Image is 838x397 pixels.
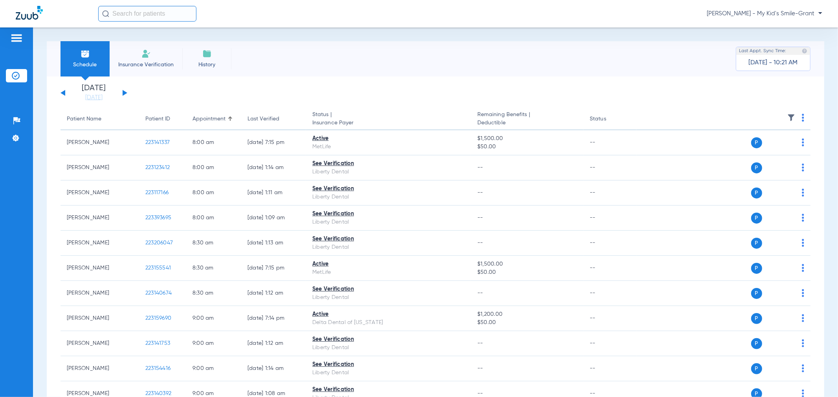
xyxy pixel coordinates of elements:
span: P [751,137,762,148]
span: P [751,238,762,249]
div: See Verification [312,335,465,344]
td: -- [583,155,636,180]
td: -- [583,206,636,231]
td: [DATE] 1:12 AM [241,331,306,356]
span: 223206047 [145,240,173,246]
span: Last Appt. Sync Time: [739,47,786,55]
td: [DATE] 7:15 PM [241,130,306,155]
span: P [751,313,762,324]
img: Schedule [81,49,90,58]
div: See Verification [312,235,465,243]
img: Zuub Logo [16,6,43,20]
span: $1,200.00 [477,310,577,319]
td: [PERSON_NAME] [61,130,139,155]
div: Patient ID [145,115,180,123]
a: [DATE] [70,94,117,102]
img: History [202,49,212,58]
span: 223140392 [145,391,171,396]
div: Last Verified [248,115,279,123]
td: [PERSON_NAME] [61,231,139,256]
th: Status [583,108,636,130]
div: Liberty Dental [312,344,465,352]
td: -- [583,281,636,306]
td: 9:00 AM [186,356,241,381]
img: group-dot-blue.svg [802,339,804,347]
td: 9:00 AM [186,331,241,356]
td: [DATE] 1:09 AM [241,206,306,231]
span: -- [477,165,483,170]
div: See Verification [312,361,465,369]
span: 223123412 [145,165,170,170]
div: See Verification [312,185,465,193]
td: [DATE] 7:15 PM [241,256,306,281]
iframe: Chat Widget [799,359,838,397]
span: -- [477,290,483,296]
span: -- [477,341,483,346]
td: -- [583,231,636,256]
span: 223393695 [145,215,171,220]
div: Patient ID [145,115,170,123]
img: group-dot-blue.svg [802,314,804,322]
span: Schedule [66,61,104,69]
span: -- [477,391,483,396]
td: 8:30 AM [186,281,241,306]
span: -- [477,366,483,371]
input: Search for patients [98,6,196,22]
div: Liberty Dental [312,293,465,302]
td: [PERSON_NAME] [61,281,139,306]
div: Delta Dental of [US_STATE] [312,319,465,327]
div: Liberty Dental [312,218,465,226]
img: last sync help info [802,48,807,54]
span: $1,500.00 [477,260,577,268]
img: Search Icon [102,10,109,17]
span: $50.00 [477,319,577,327]
span: Deductible [477,119,577,127]
span: [PERSON_NAME] - My Kid's Smile-Grant [707,10,822,18]
div: Active [312,310,465,319]
td: [DATE] 1:12 AM [241,281,306,306]
div: See Verification [312,210,465,218]
th: Status | [306,108,471,130]
div: See Verification [312,386,465,394]
td: [PERSON_NAME] [61,306,139,331]
td: 8:00 AM [186,180,241,206]
span: 223141337 [145,140,170,145]
span: -- [477,190,483,195]
td: -- [583,306,636,331]
span: Insurance Verification [116,61,176,69]
img: group-dot-blue.svg [802,114,804,122]
span: -- [477,240,483,246]
span: 223140674 [145,290,172,296]
span: P [751,213,762,224]
span: 223159690 [145,315,171,321]
div: Patient Name [67,115,101,123]
td: 8:00 AM [186,155,241,180]
span: P [751,162,762,173]
td: 8:30 AM [186,256,241,281]
span: P [751,288,762,299]
div: Liberty Dental [312,369,465,377]
span: P [751,263,762,274]
div: Liberty Dental [312,243,465,251]
img: group-dot-blue.svg [802,239,804,247]
div: Appointment [193,115,235,123]
img: group-dot-blue.svg [802,164,804,171]
td: -- [583,180,636,206]
span: 223154416 [145,366,171,371]
li: [DATE] [70,84,117,102]
th: Remaining Benefits | [471,108,583,130]
img: group-dot-blue.svg [802,289,804,297]
img: group-dot-blue.svg [802,214,804,222]
div: Active [312,135,465,143]
span: Insurance Payer [312,119,465,127]
td: [DATE] 1:14 AM [241,356,306,381]
span: 223155541 [145,265,171,271]
td: 8:00 AM [186,130,241,155]
div: MetLife [312,143,465,151]
td: 8:00 AM [186,206,241,231]
span: -- [477,215,483,220]
td: 8:30 AM [186,231,241,256]
img: Manual Insurance Verification [141,49,151,58]
div: Patient Name [67,115,133,123]
span: $50.00 [477,268,577,277]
